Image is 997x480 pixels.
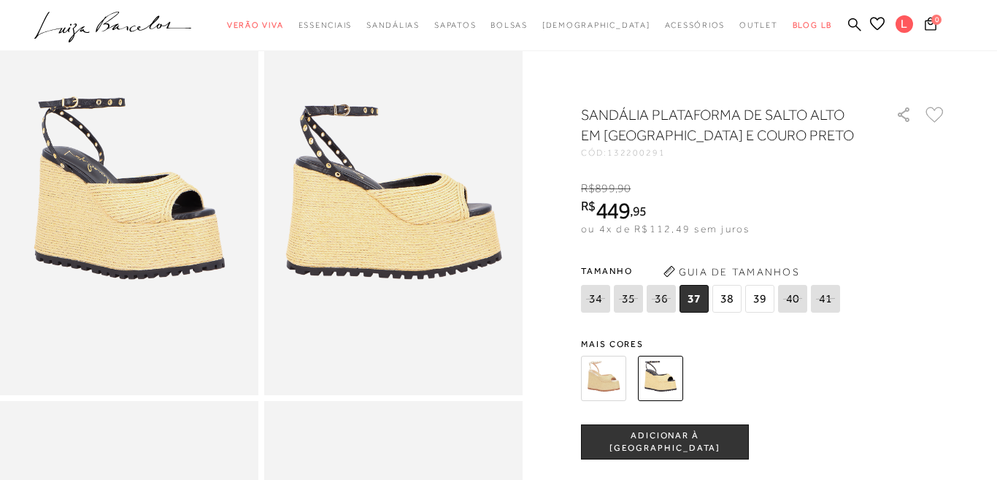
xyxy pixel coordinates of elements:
span: 39 [745,285,774,313]
span: Sandálias [366,20,420,29]
img: SANDÁLIA PLATAFORMA DE SALTO ALTO EM RÁFIA E COURO PRETO [638,356,683,401]
span: 35 [614,285,643,313]
div: CÓD: [581,148,873,157]
span: ADICIONAR À [GEOGRAPHIC_DATA] [582,430,748,455]
span: 36 [647,285,676,313]
button: Guia de Tamanhos [658,260,804,283]
span: Mais cores [581,340,946,348]
span: 34 [581,285,610,313]
span: BLOG LB [793,20,832,29]
span: 0 [931,15,942,25]
h1: SANDÁLIA PLATAFORMA DE SALTO ALTO EM [GEOGRAPHIC_DATA] E COURO PRETO [581,104,855,145]
a: noSubCategoriesText [542,12,650,39]
a: categoryNavScreenReaderText [366,12,420,39]
span: 95 [633,203,647,218]
button: 0 [920,16,941,36]
span: [DEMOGRAPHIC_DATA] [542,20,650,29]
span: 40 [778,285,807,313]
span: Tamanho [581,260,844,282]
span: 41 [811,285,840,313]
a: categoryNavScreenReaderText [434,12,476,39]
button: ADICIONAR À [GEOGRAPHIC_DATA] [581,424,749,460]
span: L [896,15,913,33]
span: 899 [595,182,615,195]
i: , [615,182,631,195]
span: ou 4x de R$112,49 sem juros [581,223,750,235]
span: Outlet [739,20,778,29]
span: 449 [596,197,630,224]
a: categoryNavScreenReaderText [490,12,528,39]
span: Essenciais [299,20,353,29]
i: , [630,205,647,218]
span: Acessórios [665,20,725,29]
span: 37 [680,285,709,313]
span: 38 [712,285,742,313]
a: categoryNavScreenReaderText [227,12,284,39]
span: Verão Viva [227,20,284,29]
img: image [264,7,523,395]
a: categoryNavScreenReaderText [739,12,778,39]
button: L [889,15,920,37]
img: SANDÁLIA PLATAFORMA DE SALTO ALTO EM RÁFIA E COURO OFF WHITE [581,356,626,401]
a: categoryNavScreenReaderText [299,12,353,39]
span: Bolsas [490,20,528,29]
span: 90 [617,182,631,195]
i: R$ [581,199,596,213]
span: Sapatos [434,20,476,29]
a: BLOG LB [793,12,832,39]
a: categoryNavScreenReaderText [665,12,725,39]
span: 132200291 [607,148,666,158]
i: R$ [581,182,595,195]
